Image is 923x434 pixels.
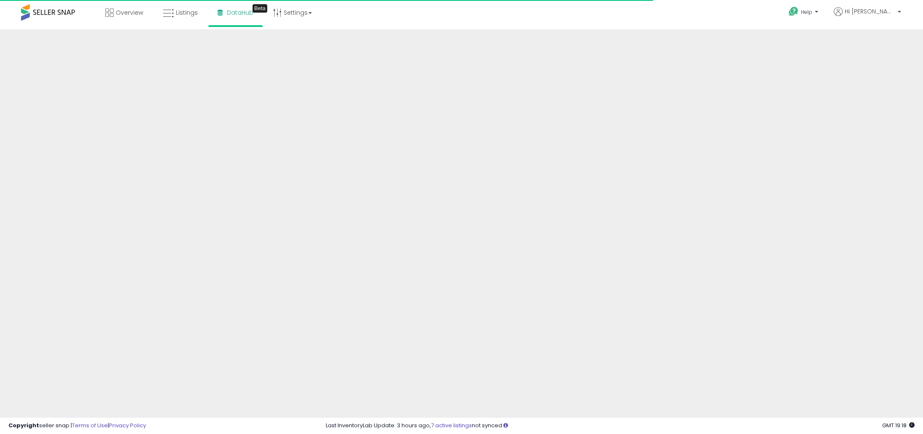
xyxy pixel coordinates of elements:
[326,422,915,430] div: Last InventoryLab Update: 3 hours ago, not synced.
[845,7,895,16] span: Hi [PERSON_NAME]
[801,8,812,16] span: Help
[834,7,901,26] a: Hi [PERSON_NAME]
[8,421,39,429] strong: Copyright
[8,422,146,430] div: seller snap | |
[431,421,472,429] a: 7 active listings
[116,8,143,17] span: Overview
[882,421,915,429] span: 2025-10-7 19:18 GMT
[788,6,799,17] i: Get Help
[227,8,253,17] span: DataHub
[176,8,198,17] span: Listings
[72,421,108,429] a: Terms of Use
[253,4,267,13] div: Tooltip anchor
[109,421,146,429] a: Privacy Policy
